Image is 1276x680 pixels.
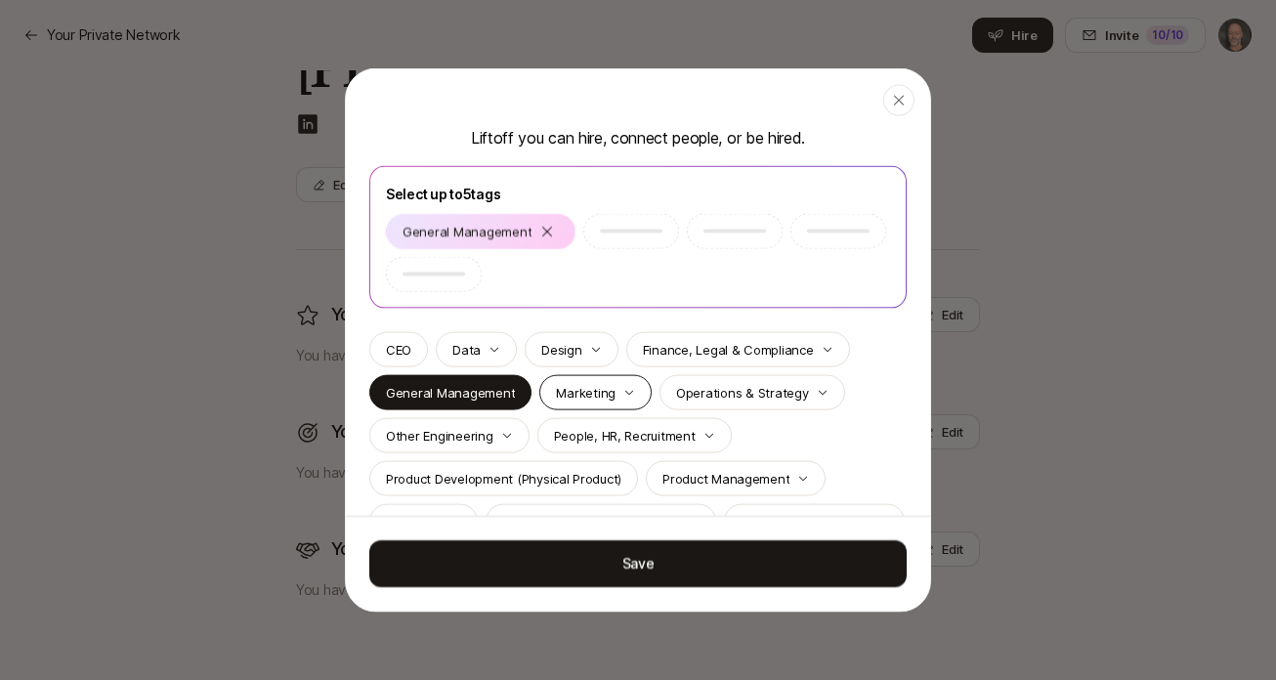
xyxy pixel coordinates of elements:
[643,340,814,360] p: Finance, Legal & Compliance
[741,512,869,531] p: Software Engineering
[386,512,442,531] p: Research
[369,418,530,453] button: Other Engineering
[626,332,850,367] button: Finance, Legal & Compliance
[486,504,716,539] button: Sales & Account Management
[724,504,905,539] button: Software Engineering
[554,426,696,446] p: People, HR, Recruitment
[537,418,732,453] button: People, HR, Recruitment
[539,375,652,410] button: Marketing
[556,383,616,403] p: Marketing
[502,512,680,531] p: Sales & Account Management
[403,222,532,241] p: General Management
[525,332,617,367] button: Design
[369,100,907,150] p: Offer advisory, help build teams, or find your next breakout opportunity. On Liftoff you can hire...
[659,375,845,410] button: Operations & Strategy
[676,383,809,403] p: Operations & Strategy
[646,461,826,496] button: Product Management
[386,383,515,403] p: General Management
[452,340,481,360] p: Data
[662,469,789,489] p: Product Management
[386,426,493,446] p: Other Engineering
[386,340,411,360] p: CEO
[369,540,907,587] button: Save
[386,183,890,206] p: Select up to 5 tags
[369,504,478,539] button: Research
[386,469,621,489] p: Product Development (Physical Product)
[436,332,517,367] button: Data
[541,340,581,360] p: Design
